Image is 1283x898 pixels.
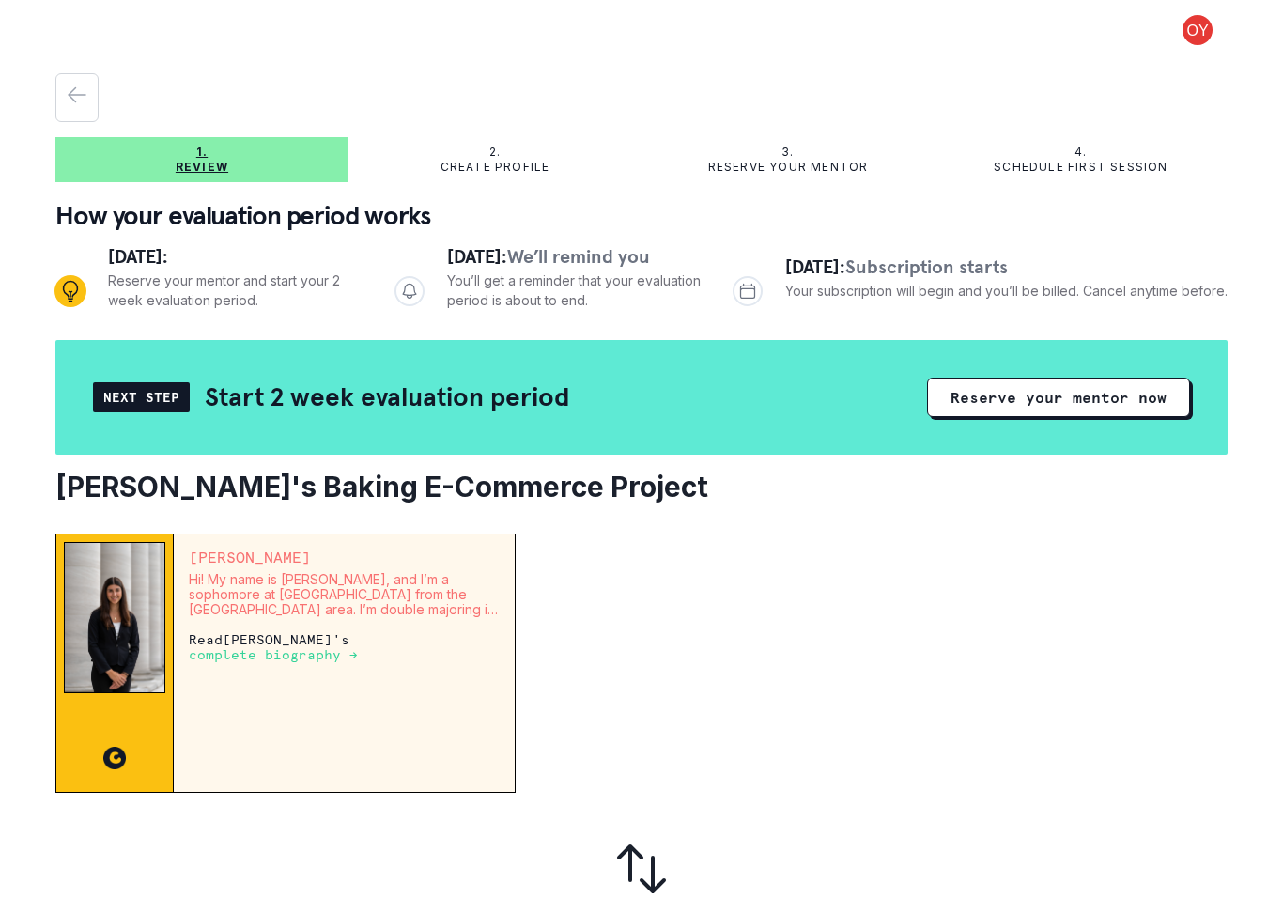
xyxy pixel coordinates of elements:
[447,244,507,269] span: [DATE]:
[507,244,650,269] span: We’ll remind you
[176,160,228,175] p: Review
[441,160,550,175] p: Create profile
[189,632,500,662] p: Read [PERSON_NAME] 's
[785,281,1228,301] p: Your subscription will begin and you’ll be billed. Cancel anytime before.
[55,197,1228,235] p: How your evaluation period works
[189,550,500,565] p: [PERSON_NAME]
[189,647,358,662] p: complete biography →
[708,160,869,175] p: Reserve your mentor
[1074,145,1087,160] p: 4.
[994,160,1167,175] p: Schedule first session
[108,271,364,310] p: Reserve your mentor and start your 2 week evaluation period.
[64,542,165,693] img: Mentor Image
[189,572,500,617] p: Hi! My name is [PERSON_NAME], and I’m a sophomore at [GEOGRAPHIC_DATA] from the [GEOGRAPHIC_DATA]...
[108,244,168,269] span: [DATE]:
[205,380,569,413] h2: Start 2 week evaluation period
[927,378,1190,417] button: Reserve your mentor now
[1167,15,1228,45] button: profile picture
[489,145,501,160] p: 2.
[196,145,208,160] p: 1.
[447,271,703,310] p: You’ll get a reminder that your evaluation period is about to end.
[103,747,126,769] img: CC image
[55,470,1228,503] h2: [PERSON_NAME]'s Baking E-Commerce Project
[55,242,1228,340] div: Progress
[781,145,794,160] p: 3.
[785,255,845,279] span: [DATE]:
[93,382,190,412] div: Next Step
[845,255,1008,279] span: Subscription starts
[189,646,358,662] a: complete biography →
